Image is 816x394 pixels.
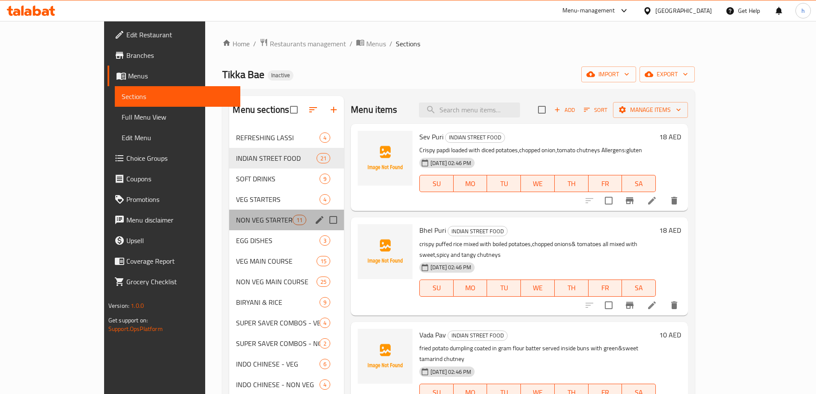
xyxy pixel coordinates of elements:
[253,39,256,49] li: /
[317,257,330,265] span: 15
[229,168,344,189] div: SOFT DRINKS9
[229,333,344,354] div: SUPER SAVER COMBOS - NON-VEG2
[487,280,521,297] button: TU
[427,368,475,376] span: [DATE] 02:46 PM
[419,239,656,260] p: crispy puffed rice mixed with boiled potatoes,chopped onions& tomatoes all mixed with sweet,spicy...
[122,91,233,102] span: Sections
[303,99,323,120] span: Sort sections
[270,39,346,49] span: Restaurants management
[320,340,330,348] span: 2
[293,215,306,225] div: items
[558,177,585,190] span: TH
[115,86,240,107] a: Sections
[317,278,330,286] span: 25
[454,280,487,297] button: MO
[122,132,233,143] span: Edit Menu
[236,379,320,390] span: INDO CHINESE - NON VEG
[419,175,454,192] button: SU
[589,175,622,192] button: FR
[126,256,233,266] span: Coverage Report
[358,131,412,186] img: Sev Puri
[236,194,320,205] span: VEG STARTERS
[320,379,330,390] div: items
[524,282,551,294] span: WE
[108,230,240,251] a: Upsell
[115,127,240,148] a: Edit Menu
[260,38,346,49] a: Restaurants management
[320,359,330,369] div: items
[396,39,420,49] span: Sections
[582,103,610,117] button: Sort
[419,130,443,143] span: Sev Puri
[108,24,240,45] a: Edit Restaurant
[620,105,681,115] span: Manage items
[131,300,144,311] span: 1.0.0
[126,194,233,205] span: Promotions
[647,300,657,310] a: Edit menu item
[600,192,618,210] span: Select to update
[126,50,233,60] span: Branches
[108,315,148,326] span: Get support on:
[445,132,505,142] span: INDIAN STREET FOOD
[236,338,320,349] span: SUPER SAVER COMBOS - NON-VEG
[448,331,507,340] span: INDIAN STREET FOOD
[427,159,475,167] span: [DATE] 02:46 PM
[108,300,129,311] span: Version:
[551,103,578,117] button: Add
[423,177,450,190] span: SU
[551,103,578,117] span: Add item
[389,39,392,49] li: /
[126,153,233,163] span: Choice Groups
[555,280,589,297] button: TH
[646,69,688,80] span: export
[358,224,412,279] img: Bhel Puri
[640,66,695,82] button: export
[320,381,330,389] span: 4
[236,174,320,184] span: SOFT DRINKS
[320,338,330,349] div: items
[521,280,555,297] button: WE
[625,282,652,294] span: SA
[448,226,508,236] div: INDIAN STREET FOOD
[351,103,398,116] h2: Menu items
[562,6,615,16] div: Menu-management
[320,195,330,204] span: 4
[320,134,330,142] span: 4
[236,297,320,307] span: BIRYANI & RICE
[490,282,517,294] span: TU
[229,313,344,333] div: SUPER SAVER COMBOS - VEG4
[317,154,330,162] span: 21
[126,174,233,184] span: Coupons
[659,131,681,143] h6: 18 AED
[115,107,240,127] a: Full Menu View
[457,177,484,190] span: MO
[108,323,163,334] a: Support.OpsPlatform
[323,99,344,120] button: Add section
[423,282,450,294] span: SU
[356,38,386,49] a: Menus
[229,251,344,271] div: VEG MAIN COURSE15
[236,359,320,369] span: INDO CHINESE - VEG
[419,224,446,237] span: Bhel Puri
[419,280,454,297] button: SU
[108,271,240,292] a: Grocery Checklist
[558,282,585,294] span: TH
[229,271,344,292] div: NON VEG MAIN COURSE25
[578,103,613,117] span: Sort items
[128,71,233,81] span: Menus
[320,319,330,327] span: 4
[122,112,233,122] span: Full Menu View
[229,189,344,210] div: VEG STARTERS4
[108,148,240,168] a: Choice Groups
[229,292,344,313] div: BIRYANI & RICE9
[236,215,292,225] span: NON VEG STARTERS
[108,66,240,86] a: Menus
[126,30,233,40] span: Edit Restaurant
[293,216,306,224] span: 11
[664,295,684,316] button: delete
[236,277,316,287] div: NON VEG MAIN COURSE
[126,277,233,287] span: Grocery Checklist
